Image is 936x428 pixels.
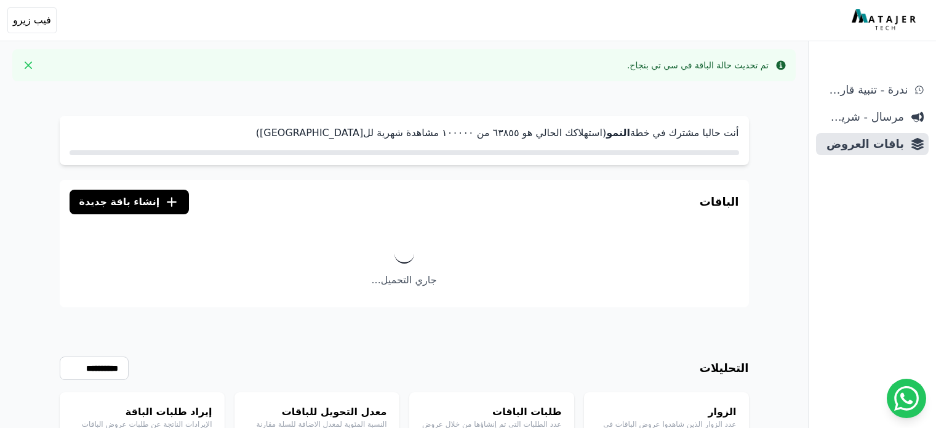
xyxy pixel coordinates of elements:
span: فيب زيرو [13,13,51,28]
p: جاري التحميل... [60,273,749,288]
img: MatajerTech Logo [852,9,919,31]
strong: النمو [606,127,630,139]
h4: طلبات الباقات [422,405,562,419]
h3: الباقات [700,193,739,211]
span: إنشاء باقة جديدة [79,195,160,209]
p: أنت حاليا مشترك في خطة (استهلاكك الحالي هو ٦۳٨٥٥ من ١۰۰۰۰۰ مشاهدة شهرية لل[GEOGRAPHIC_DATA]) [70,126,739,140]
button: Close [18,55,38,75]
span: مرسال - شريط دعاية [821,108,904,126]
span: باقات العروض [821,135,904,153]
button: إنشاء باقة جديدة [70,190,190,214]
h3: التحليلات [700,360,749,377]
h4: الزوار [596,405,737,419]
div: تم تحديث حالة الباقة في سي تي بنجاح. [627,59,769,71]
h4: إيراد طلبات الباقة [72,405,212,419]
h4: معدل التحويل للباقات [247,405,387,419]
button: فيب زيرو [7,7,57,33]
span: ندرة - تنبية قارب علي النفاذ [821,81,908,99]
